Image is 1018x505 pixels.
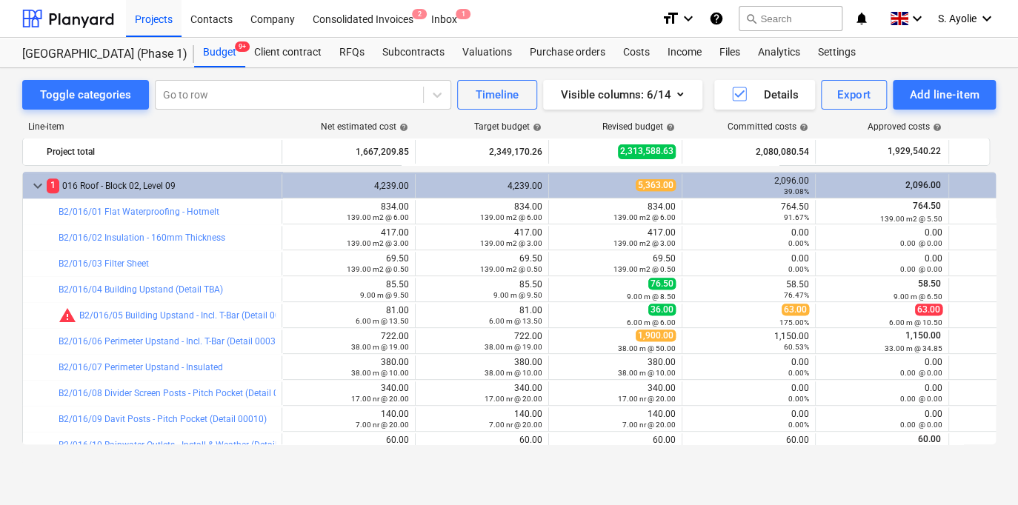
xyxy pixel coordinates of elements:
[822,357,942,378] div: 0.00
[613,213,676,221] small: 139.00 m2 @ 6.00
[821,80,888,110] button: Export
[347,265,409,273] small: 139.00 m2 @ 0.50
[900,395,942,403] small: 0.00 @ 0.00
[944,434,1018,505] div: Chat Widget
[47,178,59,193] span: 1
[453,38,521,67] a: Valuations
[627,292,676,301] small: 9.00 m @ 8.50
[485,343,542,351] small: 38.00 m @ 19.00
[788,265,809,273] small: 0.00%
[555,201,676,222] div: 834.00
[822,383,942,404] div: 0.00
[909,85,979,104] div: Add line-item
[288,331,409,352] div: 722.00
[889,318,942,327] small: 6.00 m @ 10.50
[822,409,942,429] div: 0.00
[422,409,542,429] div: 140.00
[330,38,373,67] a: RFQs
[822,253,942,274] div: 0.00
[474,121,542,132] div: Target budget
[288,409,409,429] div: 140.00
[456,9,470,19] span: 1
[711,38,749,67] a: Files
[688,140,809,164] div: 2,080,080.54
[784,187,809,195] small: 39.08%
[288,201,409,222] div: 834.00
[555,383,676,404] div: 340.00
[688,435,809,455] div: 60.00
[422,253,542,274] div: 69.50
[396,123,408,132] span: help
[79,310,299,321] a: B2/016/05 Building Upstand - Incl. T-Bar (Detail 00087)
[688,409,809,429] div: 0.00
[622,421,676,429] small: 7.00 nr @ 20.00
[360,291,409,299] small: 9.00 m @ 9.50
[618,144,676,158] span: 2,313,588.63
[688,253,809,274] div: 0.00
[613,265,676,273] small: 139.00 m2 @ 0.50
[347,213,409,221] small: 139.00 m2 @ 6.00
[900,265,942,273] small: 0.00 @ 0.00
[480,213,542,221] small: 139.00 m2 @ 6.00
[22,121,282,132] div: Line-item
[59,307,76,324] span: Committed costs exceed revised budget
[728,121,808,132] div: Committed costs
[688,331,809,352] div: 1,150.00
[779,318,809,327] small: 175.00%
[880,215,942,223] small: 139.00 m2 @ 5.50
[422,435,542,455] div: 60.00
[235,41,250,52] span: 9+
[321,121,408,132] div: Net estimated cost
[916,434,942,444] span: 60.00
[40,85,131,104] div: Toggle categories
[480,265,542,273] small: 139.00 m2 @ 0.50
[476,85,519,104] div: Timeline
[489,421,542,429] small: 7.00 nr @ 20.00
[782,304,809,315] span: 63.00
[356,317,409,325] small: 6.00 m @ 13.50
[245,38,330,67] a: Client contract
[904,330,942,341] span: 1,150.00
[288,181,409,191] div: 4,239.00
[714,80,815,110] button: Details
[422,279,542,300] div: 85.50
[194,38,245,67] div: Budget
[480,239,542,247] small: 139.00 m2 @ 3.00
[868,121,942,132] div: Approved costs
[59,388,302,398] a: B2/016/08 Divider Screen Posts - Pitch Pocket (Detail 00132)
[530,123,542,132] span: help
[422,331,542,352] div: 722.00
[749,38,809,67] a: Analytics
[59,258,149,269] a: B2/016/03 Filter Sheet
[618,369,676,377] small: 38.00 m @ 10.00
[485,369,542,377] small: 38.00 m @ 10.00
[29,177,47,195] span: keyboard_arrow_down
[59,440,308,450] a: B2/016/10 Rainwater Outlets - Install & Weather (Detail 00031)
[347,239,409,247] small: 139.00 m2 @ 3.00
[59,336,284,347] a: B2/016/06 Perimeter Upstand - Incl. T-Bar (Detail 00030)
[784,291,809,299] small: 76.47%
[911,201,942,211] span: 764.50
[915,304,942,315] span: 63.00
[618,395,676,403] small: 17.00 nr @ 20.00
[555,435,676,455] div: 60.00
[493,291,542,299] small: 9.00 m @ 9.50
[422,140,542,164] div: 2,349,170.26
[288,305,409,326] div: 81.00
[351,395,409,403] small: 17.00 nr @ 20.00
[788,395,809,403] small: 0.00%
[688,227,809,248] div: 0.00
[893,80,996,110] button: Add line-item
[904,180,942,190] span: 2,096.00
[900,239,942,247] small: 0.00 @ 0.00
[731,85,798,104] div: Details
[900,421,942,429] small: 0.00 @ 0.00
[837,85,871,104] div: Export
[627,318,676,327] small: 6.00 m @ 6.00
[648,304,676,315] span: 36.00
[543,80,702,110] button: Visible columns:6/14
[22,80,149,110] button: Toggle categories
